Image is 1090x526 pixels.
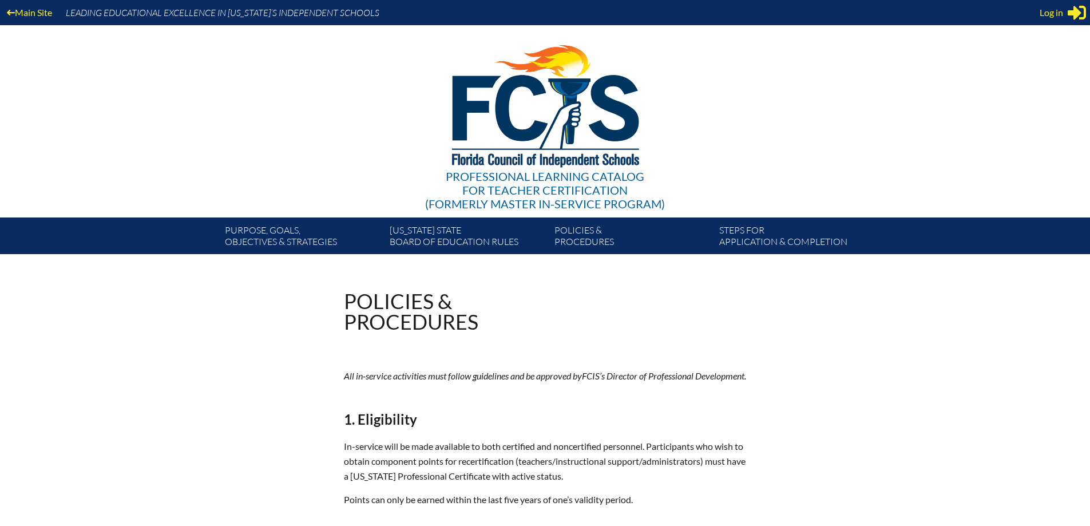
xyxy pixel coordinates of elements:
[715,222,879,254] a: Steps forapplication & completion
[427,25,663,181] img: FCISlogo221.eps
[421,23,669,213] a: Professional Learning Catalog for Teacher Certification(formerly Master In-service Program)
[344,369,747,383] p: All in-service activities must follow guidelines and be approved by ’s Director of Professional D...
[344,291,478,332] h1: Policies & Procedures
[385,222,550,254] a: [US_STATE] StateBoard of Education rules
[344,411,747,428] h2: 1. Eligibility
[425,169,665,211] div: Professional Learning Catalog (formerly Master In-service Program)
[344,492,747,507] p: Points can only be earned within the last five years of one’s validity period.
[462,183,628,197] span: for Teacher Certification
[220,222,385,254] a: Purpose, goals,objectives & strategies
[550,222,715,254] a: Policies &Procedures
[1068,3,1086,22] svg: Sign in or register
[2,5,57,20] a: Main Site
[582,370,600,381] span: FCIS
[344,439,747,484] p: In-service will be made available to both certified and noncertified personnel. Participants who ...
[1040,6,1063,19] span: Log in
